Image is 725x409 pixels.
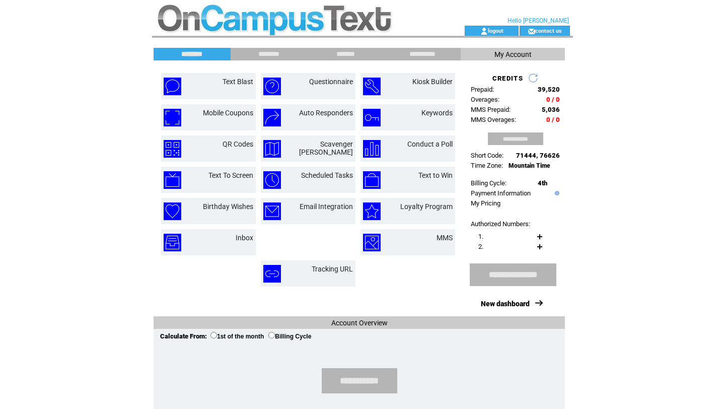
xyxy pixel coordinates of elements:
input: Billing Cycle [268,332,275,338]
img: mms.png [363,234,381,251]
img: account_icon.gif [480,27,488,35]
a: logout [488,27,503,34]
img: conduct-a-poll.png [363,140,381,158]
a: Scheduled Tasks [301,171,353,179]
img: inbox.png [164,234,181,251]
span: 2. [478,243,483,250]
span: Hello [PERSON_NAME] [507,17,569,24]
img: birthday-wishes.png [164,202,181,220]
img: keywords.png [363,109,381,126]
span: 4th [538,179,547,187]
img: qr-codes.png [164,140,181,158]
img: contact_us_icon.gif [528,27,535,35]
a: QR Codes [223,140,253,148]
a: Text to Win [418,171,453,179]
a: New dashboard [481,300,530,308]
a: Birthday Wishes [203,202,253,211]
span: Billing Cycle: [471,179,506,187]
span: Calculate From: [160,332,207,340]
a: contact us [535,27,562,34]
a: Mobile Coupons [203,109,253,117]
span: 1. [478,233,483,240]
a: Loyalty Program [400,202,453,211]
span: MMS Prepaid: [471,106,511,113]
span: 39,520 [538,86,560,93]
a: Email Integration [300,202,353,211]
span: MMS Overages: [471,116,516,123]
label: Billing Cycle [268,333,311,340]
a: MMS [437,234,453,242]
img: auto-responders.png [263,109,281,126]
a: Scavenger [PERSON_NAME] [299,140,353,156]
input: 1st of the month [210,332,217,338]
span: 5,036 [542,106,560,113]
a: Payment Information [471,189,531,197]
span: CREDITS [492,75,523,82]
a: Inbox [236,234,253,242]
img: text-to-win.png [363,171,381,189]
img: questionnaire.png [263,78,281,95]
span: Authorized Numbers: [471,220,530,228]
img: scavenger-hunt.png [263,140,281,158]
img: mobile-coupons.png [164,109,181,126]
span: 0 / 0 [546,96,560,103]
span: Mountain Time [509,162,550,169]
img: loyalty-program.png [363,202,381,220]
a: Text To Screen [208,171,253,179]
span: Prepaid: [471,86,494,93]
a: Questionnaire [309,78,353,86]
img: scheduled-tasks.png [263,171,281,189]
a: Kiosk Builder [412,78,453,86]
span: 0 / 0 [546,116,560,123]
a: My Pricing [471,199,500,207]
img: text-to-screen.png [164,171,181,189]
a: Auto Responders [299,109,353,117]
a: Conduct a Poll [407,140,453,148]
img: text-blast.png [164,78,181,95]
span: 71444, 76626 [516,152,560,159]
img: help.gif [552,191,559,195]
span: Account Overview [331,319,388,327]
span: My Account [494,50,532,58]
a: Text Blast [223,78,253,86]
label: 1st of the month [210,333,264,340]
span: Short Code: [471,152,503,159]
img: tracking-url.png [263,265,281,283]
img: email-integration.png [263,202,281,220]
a: Keywords [421,109,453,117]
img: kiosk-builder.png [363,78,381,95]
span: Overages: [471,96,499,103]
a: Tracking URL [312,265,353,273]
span: Time Zone: [471,162,503,169]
